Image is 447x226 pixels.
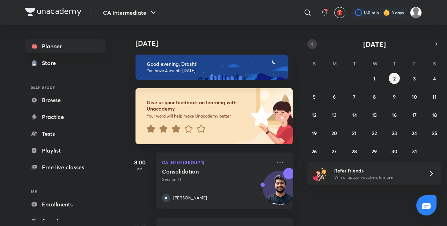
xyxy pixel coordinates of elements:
abbr: Wednesday [373,60,378,67]
button: October 11, 2025 [429,91,440,102]
p: Your word will help make Unacademy better [147,113,249,119]
a: Free live classes [25,160,106,174]
button: October 1, 2025 [369,73,380,84]
abbr: October 22, 2025 [372,130,377,136]
abbr: October 18, 2025 [432,112,437,118]
img: streak [383,9,390,16]
button: October 14, 2025 [349,109,360,120]
button: [DATE] [317,39,432,49]
button: October 31, 2025 [409,146,420,157]
img: referral [313,167,327,181]
img: avatar [337,9,343,16]
a: Planner [25,39,106,53]
abbr: October 7, 2025 [353,93,356,100]
button: October 9, 2025 [389,91,400,102]
button: October 30, 2025 [389,146,400,157]
h6: Refer friends [334,167,420,174]
abbr: October 17, 2025 [412,112,417,118]
img: feedback_image [227,88,293,144]
span: [DATE] [363,40,386,49]
a: Playlist [25,143,106,157]
button: October 23, 2025 [389,127,400,139]
button: October 10, 2025 [409,91,420,102]
button: October 20, 2025 [329,127,340,139]
button: October 6, 2025 [329,91,340,102]
a: Browse [25,93,106,107]
abbr: October 8, 2025 [373,93,376,100]
button: October 27, 2025 [329,146,340,157]
a: Store [25,56,106,70]
abbr: Tuesday [353,60,356,67]
button: October 3, 2025 [409,73,420,84]
button: October 16, 2025 [389,109,400,120]
button: October 18, 2025 [429,109,440,120]
button: October 15, 2025 [369,109,380,120]
button: October 17, 2025 [409,109,420,120]
abbr: October 19, 2025 [312,130,317,136]
abbr: October 31, 2025 [412,148,417,155]
button: October 19, 2025 [309,127,320,139]
button: October 7, 2025 [349,91,360,102]
button: October 21, 2025 [349,127,360,139]
p: Win a laptop, vouchers & more [334,174,420,181]
abbr: October 26, 2025 [312,148,317,155]
abbr: October 11, 2025 [432,93,437,100]
button: October 28, 2025 [349,146,360,157]
img: Avatar [263,175,296,208]
h6: ME [25,185,106,197]
a: Tests [25,127,106,141]
button: October 12, 2025 [309,109,320,120]
button: October 8, 2025 [369,91,380,102]
abbr: October 13, 2025 [332,112,337,118]
abbr: October 10, 2025 [412,93,417,100]
abbr: October 5, 2025 [313,93,316,100]
abbr: October 2, 2025 [393,75,396,82]
abbr: October 6, 2025 [333,93,336,100]
abbr: October 20, 2025 [331,130,337,136]
abbr: Monday [332,60,337,67]
abbr: October 15, 2025 [372,112,377,118]
abbr: October 28, 2025 [352,148,357,155]
button: October 4, 2025 [429,73,440,84]
button: avatar [334,7,345,18]
button: October 2, 2025 [389,73,400,84]
abbr: Saturday [433,60,436,67]
abbr: October 4, 2025 [433,75,436,82]
abbr: October 23, 2025 [392,130,397,136]
img: Company Logo [25,8,81,16]
button: October 13, 2025 [329,109,340,120]
abbr: October 25, 2025 [432,130,437,136]
img: Drashti Patel [410,7,422,19]
h5: Consolidation [162,168,249,175]
p: CA Inter (Group 1) [162,158,272,167]
abbr: October 27, 2025 [332,148,337,155]
button: October 22, 2025 [369,127,380,139]
p: [PERSON_NAME] [173,195,207,201]
button: October 5, 2025 [309,91,320,102]
abbr: October 21, 2025 [352,130,357,136]
button: October 29, 2025 [369,146,380,157]
abbr: October 16, 2025 [392,112,397,118]
abbr: October 14, 2025 [352,112,357,118]
h6: Good evening, Drashti [147,61,281,67]
img: evening [135,55,288,80]
abbr: Sunday [313,60,316,67]
abbr: October 24, 2025 [412,130,417,136]
a: Practice [25,110,106,124]
abbr: Thursday [393,60,396,67]
h5: 8:00 [126,158,154,167]
h6: Give us your feedback on learning with Unacademy [147,99,249,112]
button: October 24, 2025 [409,127,420,139]
div: Store [42,59,60,67]
button: October 26, 2025 [309,146,320,157]
a: Enrollments [25,197,106,211]
abbr: Friday [413,60,416,67]
h4: [DATE] [135,39,300,48]
p: Session 71 [162,176,272,183]
abbr: October 3, 2025 [413,75,416,82]
button: October 25, 2025 [429,127,440,139]
h6: SELF STUDY [25,81,106,93]
abbr: October 1, 2025 [373,75,375,82]
a: Company Logo [25,8,81,18]
abbr: October 29, 2025 [372,148,377,155]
